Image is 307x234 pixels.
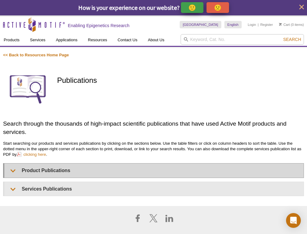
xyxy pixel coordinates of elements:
[283,37,301,42] span: Search
[3,119,304,136] h2: Search through the thousands of high-impact scientific publications that have used Active Motif p...
[279,22,290,27] a: Cart
[181,34,304,45] input: Keyword, Cat. No.
[17,151,46,157] a: clicking here
[52,34,81,46] a: Applications
[279,21,304,28] li: (0 items)
[26,34,49,46] a: Services
[3,64,52,113] img: Publications
[68,23,129,28] h2: Enabling Epigenetics Research
[4,163,304,177] summary: Product Publications
[3,141,304,157] p: Start searching our products and services publications by clicking on the sections below. Use the...
[258,21,259,28] li: |
[279,23,282,26] img: Your Cart
[4,182,304,196] summary: Services Publications
[286,213,301,228] div: Open Intercom Messenger
[144,34,168,46] a: About Us
[3,53,69,57] a: << Back to Resources Home Page
[78,4,180,11] span: How is your experience on our website?
[260,22,273,27] a: Register
[114,34,141,46] a: Contact Us
[281,37,303,42] button: Search
[180,21,221,28] a: [GEOGRAPHIC_DATA]
[248,22,256,27] a: Login
[214,4,222,11] p: 🙁
[57,76,304,85] h1: Publications
[188,4,196,11] p: 🙂
[298,3,305,11] button: close
[224,21,242,28] a: English
[84,34,111,46] a: Resources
